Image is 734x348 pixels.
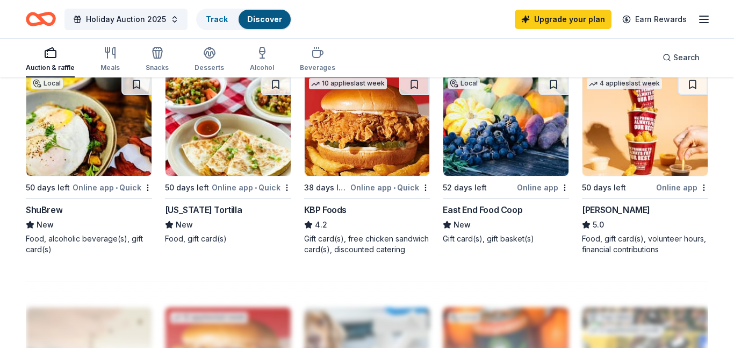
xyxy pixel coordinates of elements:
[443,203,522,216] div: East End Food Coop
[250,63,274,72] div: Alcohol
[26,63,75,72] div: Auction & raffle
[26,233,152,255] div: Food, alcoholic beverage(s), gift card(s)
[212,181,291,194] div: Online app Quick
[206,15,228,24] a: Track
[195,63,224,72] div: Desserts
[582,74,708,176] img: Image for Sheetz
[654,47,708,68] button: Search
[165,73,291,244] a: Image for California Tortilla50 days leftOnline app•Quick[US_STATE] TortillaNewFood, gift card(s)
[587,78,662,89] div: 4 applies last week
[443,233,569,244] div: Gift card(s), gift basket(s)
[304,203,347,216] div: KBP Foods
[255,183,257,192] span: •
[582,203,650,216] div: [PERSON_NAME]
[86,13,166,26] span: Holiday Auction 2025
[582,73,708,255] a: Image for Sheetz4 applieslast week50 days leftOnline app[PERSON_NAME]5.0Food, gift card(s), volun...
[37,218,54,231] span: New
[26,74,152,176] img: Image for ShuBrew
[31,78,63,89] div: Local
[100,42,120,77] button: Meals
[309,78,387,89] div: 10 applies last week
[616,10,693,29] a: Earn Rewards
[443,181,487,194] div: 52 days left
[26,42,75,77] button: Auction & raffle
[247,15,282,24] a: Discover
[454,218,471,231] span: New
[196,9,292,30] button: TrackDiscover
[26,6,56,32] a: Home
[165,203,242,216] div: [US_STATE] Tortilla
[593,218,604,231] span: 5.0
[176,218,193,231] span: New
[300,42,335,77] button: Beverages
[250,42,274,77] button: Alcohol
[100,63,120,72] div: Meals
[582,233,708,255] div: Food, gift card(s), volunteer hours, financial contributions
[73,181,152,194] div: Online app Quick
[165,181,209,194] div: 50 days left
[116,183,118,192] span: •
[393,183,395,192] span: •
[26,203,62,216] div: ShuBrew
[304,233,430,255] div: Gift card(s), free chicken sandwich card(s), discounted catering
[165,74,291,176] img: Image for California Tortilla
[304,73,430,255] a: Image for KBP Foods10 applieslast week38 days leftOnline app•QuickKBP Foods4.2Gift card(s), free ...
[195,42,224,77] button: Desserts
[64,9,188,30] button: Holiday Auction 2025
[146,63,169,72] div: Snacks
[443,73,569,244] a: Image for East End Food CoopLocal52 days leftOnline appEast End Food CoopNewGift card(s), gift ba...
[146,42,169,77] button: Snacks
[315,218,327,231] span: 4.2
[165,233,291,244] div: Food, gift card(s)
[26,181,70,194] div: 50 days left
[517,181,569,194] div: Online app
[305,74,430,176] img: Image for KBP Foods
[304,181,349,194] div: 38 days left
[350,181,430,194] div: Online app Quick
[26,73,152,255] a: Image for ShuBrewLocal50 days leftOnline app•QuickShuBrewNewFood, alcoholic beverage(s), gift car...
[300,63,335,72] div: Beverages
[582,181,626,194] div: 50 days left
[673,51,700,64] span: Search
[656,181,708,194] div: Online app
[515,10,611,29] a: Upgrade your plan
[443,74,569,176] img: Image for East End Food Coop
[448,78,480,89] div: Local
